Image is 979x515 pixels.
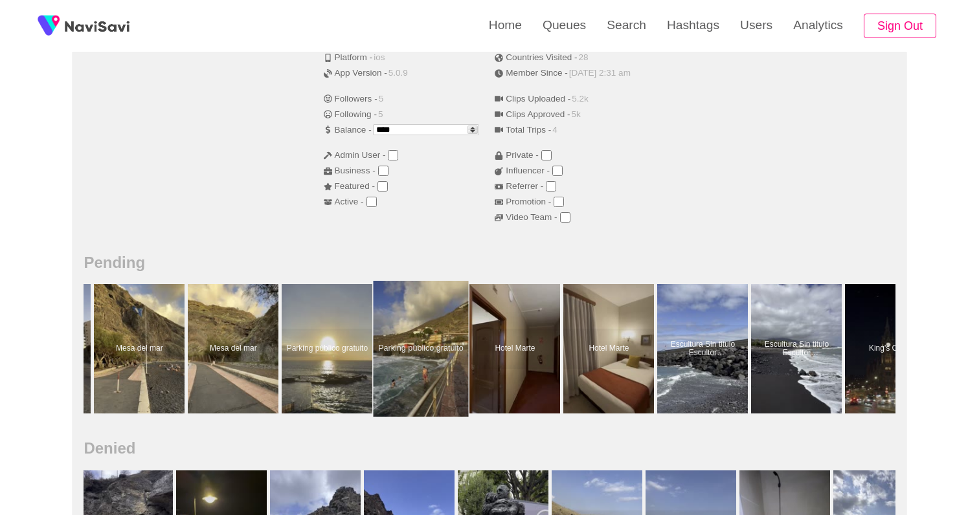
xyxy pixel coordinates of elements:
span: App Version - [324,68,387,78]
span: 28 [579,52,589,63]
span: [DATE] 2:31 am [569,68,631,78]
a: Parking público gratuitoParking público gratuito [282,284,376,413]
span: Balance - [324,125,372,135]
h2: Denied [84,439,895,457]
span: Active - [324,197,364,207]
span: Member Since - [495,68,567,78]
span: 5.0.9 [388,68,408,78]
img: fireSpot [32,10,65,42]
span: Featured - [324,181,375,192]
span: Influencer - [495,166,550,176]
a: Parking público gratuitoParking público gratuito [376,284,469,413]
span: 4 [552,125,557,135]
span: Clips Approved - [495,109,570,120]
a: Mesa del marMesa del mar [94,284,188,413]
span: 5 [379,94,384,104]
a: Hotel MarteHotel Marte [469,284,563,413]
span: Total Trips - [495,125,551,135]
span: Referrer - [495,181,543,192]
a: Escultura Sin titulo Escultor [PERSON_NAME]Escultura Sin titulo Escultor Alfonso Miguel García [657,284,751,413]
span: Promotion - [495,197,551,207]
a: Escultura Sin titulo Escultor [PERSON_NAME]Escultura Sin titulo Escultor Alfonso Miguel García [751,284,845,413]
a: Hotel MarteHotel Marte [563,284,657,413]
span: Admin User - [324,150,386,160]
span: ios [374,52,385,63]
a: King's CrossKing's Cross [845,284,939,413]
span: Private - [495,150,538,160]
span: 5 [378,109,383,120]
span: Platform - [324,52,373,63]
span: Countries Visited - [495,52,577,63]
a: Mesa del marMesa del mar [188,284,282,413]
span: 5.2k [572,94,589,104]
span: Video Team - [495,212,557,223]
h2: Pending [84,254,895,272]
span: Clips Uploaded - [495,94,570,104]
button: Sign Out [864,14,936,39]
span: Following - [324,109,377,120]
span: 5k [572,109,581,120]
span: Followers - [324,94,377,104]
span: Business - [324,166,376,176]
img: fireSpot [65,19,129,32]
